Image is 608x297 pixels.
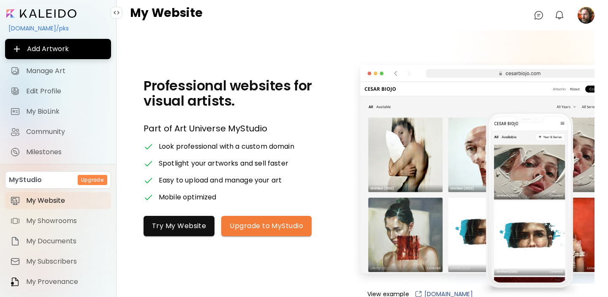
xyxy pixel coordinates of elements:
[130,7,203,24] h4: My Website
[81,176,104,184] h6: Upgrade
[5,253,111,270] a: itemMy Subscribers
[5,123,111,140] a: Community iconCommunity
[152,221,206,230] span: Try My Website
[350,59,594,287] img: myWebsite-example
[26,237,106,245] span: My Documents
[5,144,111,161] a: completeMilestones iconMilestones
[5,233,111,250] a: itemMy Documents
[230,221,303,230] span: Upgrade to MyStudio
[221,216,312,236] button: Upgrade to MyStudio
[159,142,294,152] p: Look professional with a custom domain
[554,10,565,20] img: bellIcon
[10,147,20,157] img: Milestones icon
[5,213,111,229] a: itemMy Showrooms
[10,66,20,76] img: Manage Art icon
[144,216,214,236] button: Try My Website
[144,175,154,185] img: checkmark
[26,196,106,205] span: My Website
[144,122,325,135] h4: Part of Art Universe MyStudio
[5,21,111,35] div: [DOMAIN_NAME]/pks
[144,192,154,202] img: checkmark
[5,103,111,120] a: completeMy BioLink iconMy BioLink
[159,158,288,169] p: Spotlight your artworks and sell faster
[5,39,111,59] button: Add Artwork
[113,9,120,16] img: collapse
[159,192,216,202] p: Mobile optimized
[10,216,20,226] img: item
[26,87,106,95] span: Edit Profile
[26,148,106,156] span: Milestones
[5,63,111,79] a: Manage Art iconManage Art
[26,257,106,266] span: My Subscribers
[26,217,106,225] span: My Showrooms
[10,277,20,287] img: item
[26,128,106,136] span: Community
[552,8,567,22] button: bellIcon
[10,106,20,117] img: My BioLink icon
[10,236,20,246] img: item
[10,256,20,267] img: item
[12,44,104,54] span: Add Artwork
[10,127,20,137] img: Community icon
[144,158,154,169] img: checkmark
[5,192,111,209] a: itemMy Website
[26,107,106,116] span: My BioLink
[5,273,111,290] a: itemMy Provenance
[9,175,42,185] p: MyStudio
[26,278,106,286] span: My Provenance
[144,142,154,152] img: checkmark
[159,175,282,185] p: Easy to upload and manage your art
[10,86,20,96] img: Edit Profile icon
[26,67,106,75] span: Manage Art
[5,83,111,100] a: Edit Profile iconEdit Profile
[534,10,544,20] img: chatIcon
[10,196,20,206] img: item
[144,78,325,109] h2: Professional websites for visual artists.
